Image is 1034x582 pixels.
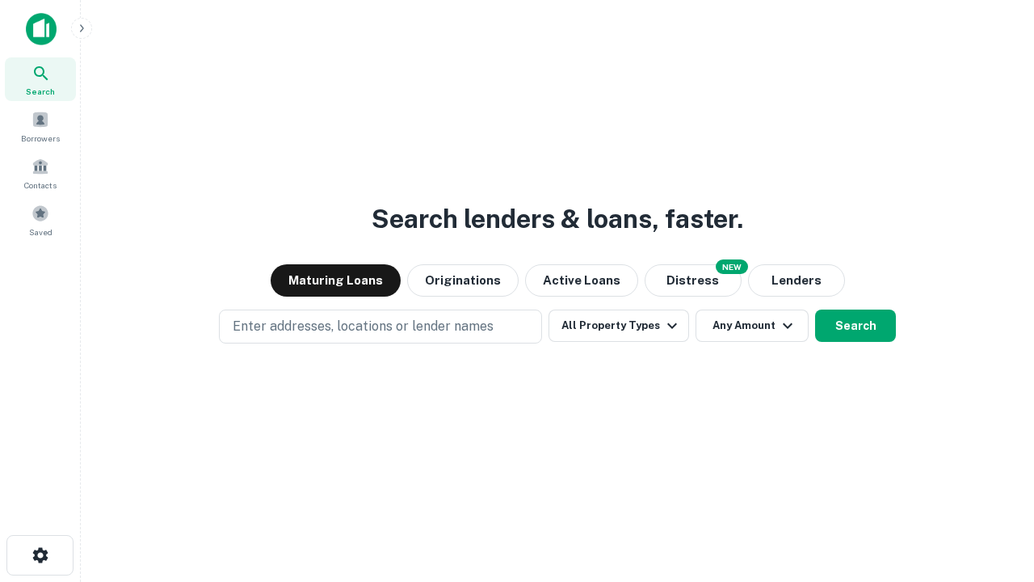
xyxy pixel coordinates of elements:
[24,179,57,192] span: Contacts
[953,453,1034,530] iframe: Chat Widget
[696,310,809,342] button: Any Amount
[748,264,845,297] button: Lenders
[233,317,494,336] p: Enter addresses, locations or lender names
[5,104,76,148] a: Borrowers
[5,198,76,242] a: Saved
[372,200,743,238] h3: Search lenders & loans, faster.
[5,151,76,195] a: Contacts
[271,264,401,297] button: Maturing Loans
[716,259,748,274] div: NEW
[645,264,742,297] button: Search distressed loans with lien and other non-mortgage details.
[26,13,57,45] img: capitalize-icon.png
[407,264,519,297] button: Originations
[29,226,53,238] span: Saved
[219,310,542,344] button: Enter addresses, locations or lender names
[26,85,55,98] span: Search
[525,264,638,297] button: Active Loans
[815,310,896,342] button: Search
[549,310,689,342] button: All Property Types
[5,57,76,101] a: Search
[21,132,60,145] span: Borrowers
